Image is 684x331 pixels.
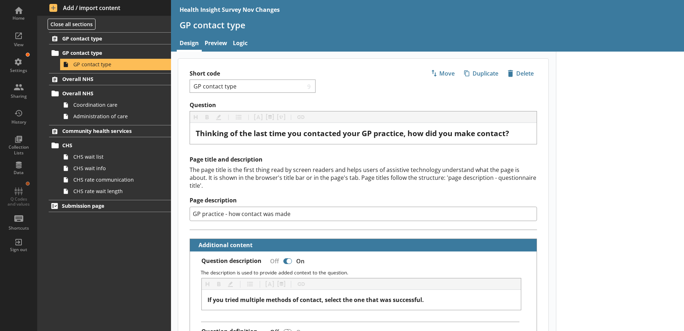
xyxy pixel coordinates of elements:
span: Community health services [62,128,150,134]
div: Data [6,170,31,176]
span: Coordination care [73,101,153,108]
div: Off [264,255,282,267]
span: If you tried multiple methods of contact, select the one that was successful. [207,296,424,304]
span: GP contact type [62,35,150,42]
span: Overall NHS [62,76,150,82]
div: Sign out [6,247,31,253]
a: Coordination care [60,99,171,111]
li: GP contact typeGP contact type [52,47,171,70]
button: Delete [504,67,537,80]
a: Design [177,36,202,52]
span: Add / import content [49,4,159,12]
li: Overall NHSOverall NHSCoordination careAdministration of care [37,73,171,122]
span: Duplicate [461,68,501,79]
div: View [6,42,31,48]
li: Community health servicesCHSCHS wait listCHS wait infoCHS rate communicationCHS rate wait length [37,125,171,197]
a: CHS rate communication [60,174,171,186]
div: Question [196,129,531,138]
a: GP contact type [60,59,171,70]
li: CHSCHS wait listCHS wait infoCHS rate communicationCHS rate wait length [52,140,171,197]
div: Settings [6,68,31,73]
a: Preview [202,36,230,52]
span: CHS wait list [73,153,153,160]
p: The description is used to provide added context to the question. [201,269,531,276]
a: Logic [230,36,250,52]
a: CHS rate wait length [60,186,171,197]
a: CHS wait info [60,163,171,174]
span: GP contact type [73,61,153,68]
span: CHS rate communication [73,176,153,183]
div: History [6,119,31,125]
button: Duplicate [461,67,502,80]
span: GP contact type [62,49,150,56]
a: CHS wait list [60,151,171,163]
a: Overall NHS [49,73,171,85]
span: Submission page [62,202,150,209]
label: Question [190,101,537,109]
h1: GP contact type [180,19,675,30]
div: The page title is the first thing read by screen readers and helps users of assistive technology ... [190,166,537,190]
a: Submission page [49,200,171,212]
span: Administration of care [73,113,153,120]
a: Community health services [49,125,171,137]
a: GP contact type [49,32,171,44]
span: CHS wait info [73,165,153,172]
label: Short code [190,70,363,77]
div: Collection Lists [6,144,31,155]
div: Health Insight Survey Nov Changes [180,6,280,14]
a: GP contact type [49,47,171,59]
span: Thinking of the last time you contacted your GP practice, how did you make contact? [196,128,509,138]
div: Shortcuts [6,225,31,231]
span: CHS rate wait length [73,188,153,195]
div: Home [6,15,31,21]
div: Sharing [6,93,31,99]
button: Additional content [193,239,254,251]
li: GP contact typeGP contact typeGP contact type [37,32,171,70]
a: CHS [49,140,171,151]
h2: Page title and description [190,156,537,163]
span: Overall NHS [62,90,150,97]
label: Question description [201,257,262,265]
div: On [293,255,310,267]
button: Close all sections [48,19,96,30]
span: Move [428,68,458,79]
button: Move [427,67,458,80]
label: Page description [190,197,537,204]
li: Overall NHSCoordination careAdministration of care [52,88,171,122]
span: 9 [306,83,313,90]
a: Administration of care [60,111,171,122]
span: Delete [505,68,537,79]
a: Overall NHS [49,88,171,99]
span: CHS [62,142,150,149]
